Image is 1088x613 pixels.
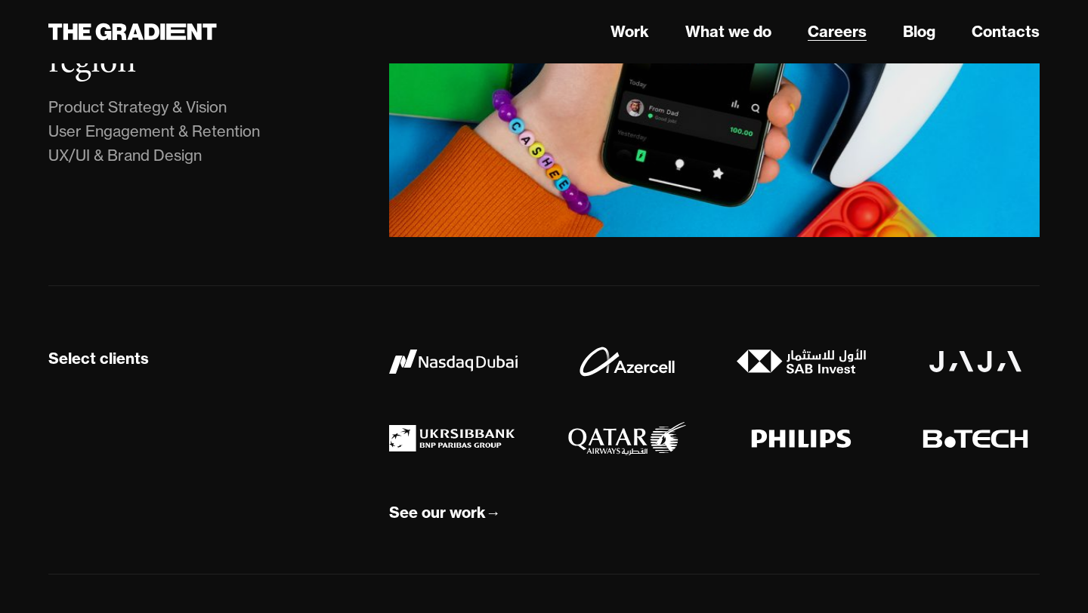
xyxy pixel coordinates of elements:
a: Blog [903,20,935,43]
img: SAB Invest [737,349,865,374]
div: Select clients [48,349,149,368]
a: See our work→ [389,501,501,525]
a: Work [610,20,649,43]
a: Careers [808,20,867,43]
div: See our work [389,503,486,522]
img: Nasdaq Dubai logo [389,350,518,374]
div: Product Strategy & Vision User Engagement & Retention UX/UI & Brand Design [48,95,260,168]
a: Contacts [972,20,1040,43]
a: What we do [685,20,771,43]
div: → [486,503,501,522]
